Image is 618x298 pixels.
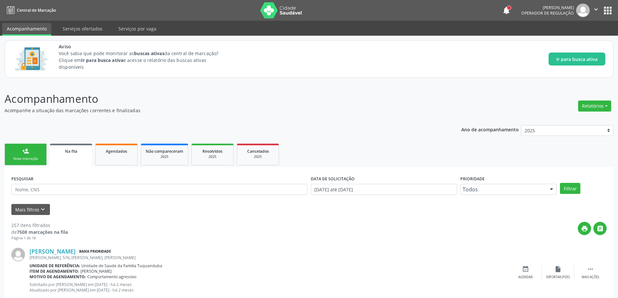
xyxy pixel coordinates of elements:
span: Agendados [106,149,127,154]
img: Imagem de CalloutCard [13,44,50,74]
div: Mais ações [582,275,599,280]
img: img [11,248,25,261]
span: Baixa Prioridade [78,248,112,255]
span: Cancelados [247,149,269,154]
span: Na fila [65,149,77,154]
label: Prioridade [460,174,485,184]
div: [PERSON_NAME] [521,5,574,10]
i:  [592,6,600,13]
div: 2025 [146,154,183,159]
label: DATA DE SOLICITAÇÃO [311,174,355,184]
a: [PERSON_NAME] [30,248,76,255]
strong: buscas ativas [134,50,164,56]
i:  [597,225,604,232]
input: Nome, CNS [11,184,308,195]
a: Serviços ofertados [58,23,107,34]
i: keyboard_arrow_down [39,206,46,213]
div: Página 1 de 18 [11,235,68,241]
a: Central de Marcação [5,5,56,16]
a: Serviços por vaga [114,23,161,34]
span: Unidade de Saude da Familia Tuquanduba [81,263,162,268]
div: person_add [22,148,29,155]
button: notifications [502,6,511,15]
span: Aviso [59,43,230,50]
i:  [587,266,594,273]
button:  [590,4,602,17]
i: print [581,225,588,232]
img: img [576,4,590,17]
span: Operador de regulação [521,10,574,16]
div: 2025 [196,154,229,159]
button: Mais filtroskeyboard_arrow_down [11,204,50,215]
a: Acompanhamento [2,23,51,36]
button: apps [602,5,613,16]
div: 257 itens filtrados [11,222,68,229]
b: Item de agendamento: [30,268,79,274]
i: event_available [522,266,529,273]
span: Não compareceram [146,149,183,154]
button: Relatórios [578,101,611,112]
span: Ir para busca ativa [556,56,598,63]
b: Unidade de referência: [30,263,80,268]
label: PESQUISAR [11,174,33,184]
span: Central de Marcação [17,7,56,13]
p: Você sabia que pode monitorar as da central de marcação? Clique em e acesse o relatório das busca... [59,50,230,70]
span: Resolvidos [202,149,223,154]
div: Exportar (PDF) [546,275,570,280]
input: Selecione um intervalo [311,184,457,195]
p: Acompanhe a situação das marcações correntes e finalizadas [5,107,431,114]
button:  [593,222,607,235]
b: Motivo de agendamento: [30,274,86,280]
p: Ano de acompanhamento [461,125,519,133]
div: [PERSON_NAME], S/N, [PERSON_NAME], [PERSON_NAME] [30,255,509,260]
span: Comportamento agressivo [87,274,136,280]
button: Ir para busca ativa [549,53,605,66]
span: Todos [463,186,543,193]
div: Agendar [518,275,533,280]
p: Acompanhamento [5,91,431,107]
div: 2025 [242,154,274,159]
strong: 7508 marcações na fila [17,229,68,235]
p: Solicitado por [PERSON_NAME] em [DATE] - há 2 meses Atualizado por [PERSON_NAME] em [DATE] - há 2... [30,282,509,293]
span: [PERSON_NAME] [80,268,112,274]
strong: Ir para busca ativa [81,57,123,63]
i: insert_drive_file [554,266,562,273]
button: Filtrar [560,183,580,194]
div: Nova marcação [9,156,42,161]
button: print [578,222,591,235]
div: de [11,229,68,235]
